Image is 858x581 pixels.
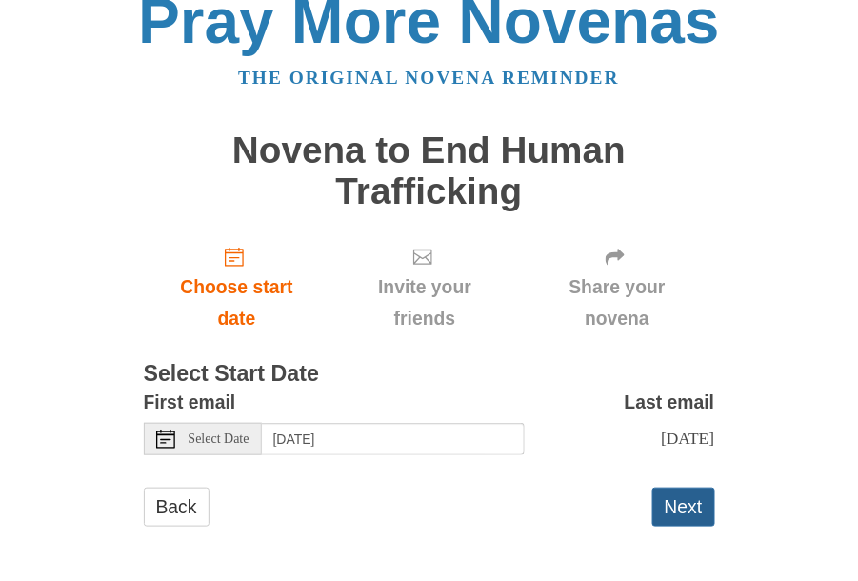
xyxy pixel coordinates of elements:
[652,488,715,527] button: Next
[329,230,519,344] div: Click "Next" to confirm your start date first.
[144,362,715,387] h3: Select Start Date
[189,432,249,446] span: Select Date
[520,230,715,344] div: Click "Next" to confirm your start date first.
[144,130,715,211] h1: Novena to End Human Trafficking
[144,230,330,344] a: Choose start date
[539,271,696,334] span: Share your novena
[163,271,311,334] span: Choose start date
[625,387,715,418] label: Last email
[144,488,210,527] a: Back
[661,429,714,448] span: [DATE]
[144,387,236,418] label: First email
[349,271,500,334] span: Invite your friends
[238,68,620,88] a: The original novena reminder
